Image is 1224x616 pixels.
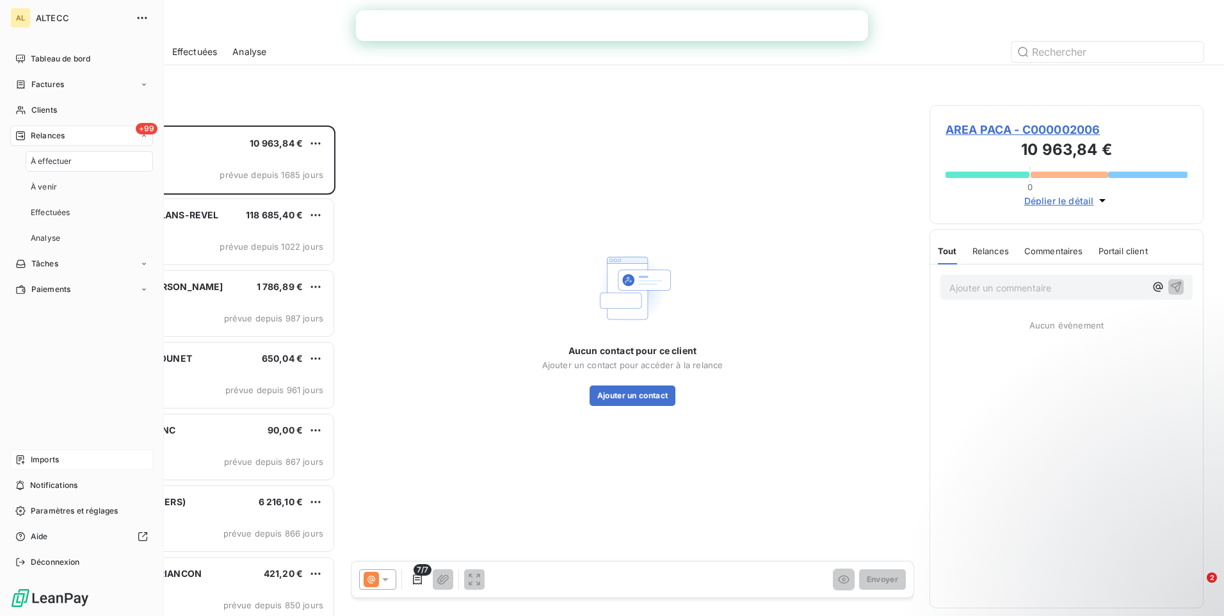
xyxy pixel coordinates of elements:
span: Aucun contact pour ce client [568,344,697,357]
span: prévue depuis 867 jours [224,457,323,467]
span: À effectuer [31,156,72,167]
span: Commentaires [1024,246,1083,256]
span: Relances [972,246,1009,256]
span: 7/7 [414,564,431,576]
span: Paiements [31,284,70,295]
span: 2 [1207,572,1217,583]
span: Relances [31,130,65,142]
span: Analyse [232,45,266,58]
span: Tableau de bord [31,53,90,65]
span: ALTECC [36,13,128,23]
span: Tout [938,246,957,256]
a: Aide [10,526,153,547]
span: 90,00 € [268,425,303,435]
span: Aucun évènement [1029,320,1104,330]
button: Ajouter un contact [590,385,676,406]
iframe: Intercom live chat bannière [356,10,868,41]
span: Paramètres et réglages [31,505,118,517]
span: prévue depuis 1685 jours [220,170,323,180]
iframe: Intercom live chat [1180,572,1211,603]
span: Déconnexion [31,556,80,568]
button: Envoyer [859,569,906,590]
span: Ajouter un contact pour accéder à la relance [542,360,723,370]
span: prévue depuis 1022 jours [220,241,323,252]
span: 0 [1027,182,1033,192]
h3: 10 963,84 € [946,138,1188,164]
img: Empty state [592,247,673,329]
img: Logo LeanPay [10,588,90,608]
span: 650,04 € [262,353,303,364]
span: Tâches [31,258,58,270]
iframe: Intercom notifications message [968,492,1224,581]
div: AL [10,8,31,28]
span: Effectuées [172,45,218,58]
span: Notifications [30,480,77,491]
input: Rechercher [1011,42,1204,62]
span: prévue depuis 866 jours [223,528,323,539]
span: prévue depuis 987 jours [224,313,323,323]
span: 421,20 € [264,568,303,579]
span: À venir [31,181,57,193]
span: 1 786,89 € [257,281,303,292]
span: Imports [31,454,59,466]
div: grid [61,126,335,616]
span: prévue depuis 850 jours [223,600,323,610]
span: Factures [31,79,64,90]
span: Clients [31,104,57,116]
span: Analyse [31,232,60,244]
span: prévue depuis 961 jours [225,385,323,395]
span: 118 685,40 € [246,209,303,220]
span: 6 216,10 € [259,496,303,507]
span: 10 963,84 € [250,138,303,149]
span: Effectuées [31,207,70,218]
span: Portail client [1099,246,1148,256]
span: Déplier le détail [1024,194,1094,207]
button: Déplier le détail [1020,193,1113,208]
span: AREA PACA - C000002006 [946,121,1188,138]
span: Aide [31,531,48,542]
span: +99 [136,123,157,134]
